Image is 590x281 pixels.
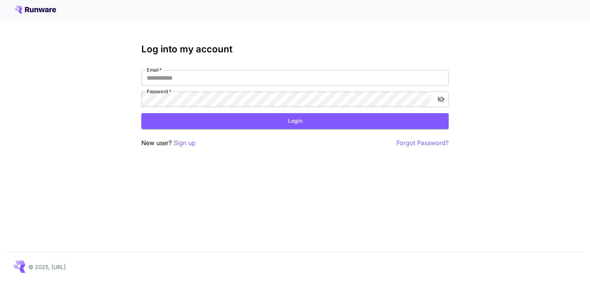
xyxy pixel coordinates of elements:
[174,138,196,148] button: Sign up
[434,92,448,106] button: toggle password visibility
[396,138,449,148] button: Forgot Password?
[28,263,66,271] p: © 2025, [URL]
[147,88,171,95] label: Password
[141,113,449,129] button: Login
[141,138,196,148] p: New user?
[141,44,449,55] h3: Log into my account
[147,67,162,73] label: Email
